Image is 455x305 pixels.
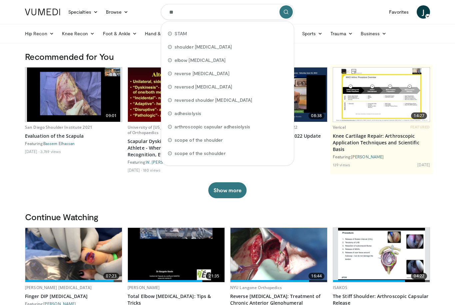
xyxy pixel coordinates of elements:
[25,212,430,222] h3: Continue Watching
[230,285,282,290] a: NYU Langone Orthopedics
[143,167,161,173] li: 180 views
[161,4,294,20] input: Search topics, interventions
[128,68,225,122] img: d6240d43-0039-47ee-81a9-1dac8231cd3d.620x360_q85_upscale.jpg
[298,27,327,40] a: Sports
[128,124,200,135] a: University of [US_STATE] Department of Orthopaedics
[230,228,327,282] img: 3a78c6e8-75a5-4ea4-9902-406f92c52087.620x360_q85_upscale.jpg
[64,5,102,19] a: Specialties
[25,9,60,15] img: VuMedi Logo
[338,228,425,282] img: 12228801-f648-435d-b92c-037aeb13f428.620x360_q85_upscale.jpg
[43,141,75,146] a: Bassem Elhassan
[102,5,133,19] a: Browse
[230,228,327,282] a: 16:44
[58,27,99,40] a: Knee Recon
[333,162,350,167] li: 139 views
[25,293,122,300] a: Finger DIP [MEDICAL_DATA]
[175,83,232,90] span: reversed [MEDICAL_DATA]
[25,285,92,290] a: [PERSON_NAME] [MEDICAL_DATA]
[333,124,346,130] a: Vericel
[411,273,427,279] span: 04:22
[208,182,246,198] button: Show more
[333,133,430,153] a: Knee Cartilage Repair: Arthroscopic Application Techniques and Scientific Basis
[128,159,225,165] div: Featuring:
[27,68,120,122] img: 895f73d8-345c-4f40-98bf-f41295e2d5f1.620x360_q85_upscale.jpg
[333,285,347,290] a: ISAKOS
[25,133,122,139] a: Evaluation of the Scapula
[25,228,122,282] a: 07:23
[308,112,324,119] span: 08:38
[25,141,122,146] div: Featuring:
[333,154,430,159] div: Featuring:
[128,68,225,122] a: 12:50
[175,57,226,64] span: elbow [MEDICAL_DATA]
[25,228,122,282] img: 9a8c68c8-3009-4c6b-aacc-38321ddfae82.620x360_q85_upscale.jpg
[417,162,430,167] li: [DATE]
[175,150,226,157] span: scope of the schoulder
[175,70,229,77] span: reverse [MEDICAL_DATA]
[206,273,222,279] span: 21:35
[175,137,223,143] span: scope of the shoulder
[333,228,430,282] a: 04:22
[411,112,427,119] span: 14:27
[175,110,201,117] span: adhesiolysis
[25,124,92,130] a: San Diego Shoulder Institute 2021
[417,5,430,19] a: J
[175,44,232,50] span: shoulder [MEDICAL_DATA]
[40,149,61,154] li: 3,769 views
[357,27,391,40] a: Business
[25,68,122,122] a: 09:01
[141,27,184,40] a: Hand & Wrist
[308,273,324,279] span: 16:44
[333,68,430,122] a: 14:27
[175,123,250,130] span: arthroscopic capsular adhesiolysis
[99,27,141,40] a: Foot & Ankle
[103,273,119,279] span: 07:23
[351,154,384,159] a: [PERSON_NAME]
[128,228,225,282] a: 21:35
[128,138,225,158] a: Scapular Dyskinesis in the Throwing Athlete - Where Are We [DATE]: Recognition, Evaluation and Tr...
[333,68,430,122] img: 2444198d-1b18-4a77-bb67-3e21827492e5.620x360_q85_upscale.jpg
[25,149,39,154] li: [DATE]
[175,97,252,103] span: reversed shoulder [MEDICAL_DATA]
[21,27,58,40] a: Hip Recon
[128,167,142,173] li: [DATE]
[326,27,357,40] a: Trauma
[25,51,430,62] h3: Recommended for You
[385,5,413,19] a: Favorites
[175,30,187,37] span: STAM
[128,228,225,282] img: 46862342-6a70-4346-abf6-293d41bfc2dc.620x360_q85_upscale.jpg
[410,125,430,129] span: FEATURED
[128,285,160,290] a: [PERSON_NAME]
[103,112,119,119] span: 09:01
[146,160,185,164] a: W. [PERSON_NAME]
